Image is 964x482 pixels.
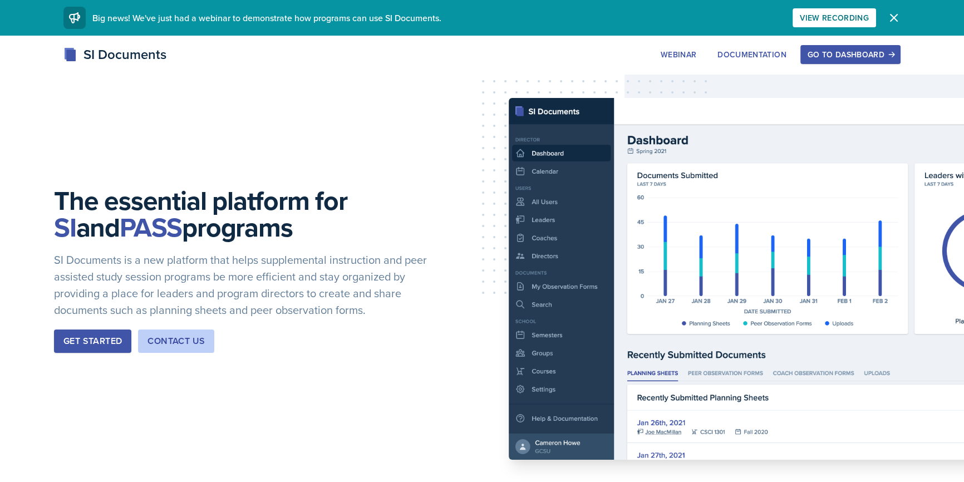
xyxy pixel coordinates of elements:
[653,45,704,64] button: Webinar
[63,45,166,65] div: SI Documents
[800,45,901,64] button: Go to Dashboard
[793,8,876,27] button: View Recording
[92,12,441,24] span: Big news! We've just had a webinar to demonstrate how programs can use SI Documents.
[138,329,214,353] button: Contact Us
[63,335,122,348] div: Get Started
[54,329,131,353] button: Get Started
[661,50,696,59] div: Webinar
[147,335,205,348] div: Contact Us
[800,13,869,22] div: View Recording
[717,50,786,59] div: Documentation
[710,45,794,64] button: Documentation
[808,50,893,59] div: Go to Dashboard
